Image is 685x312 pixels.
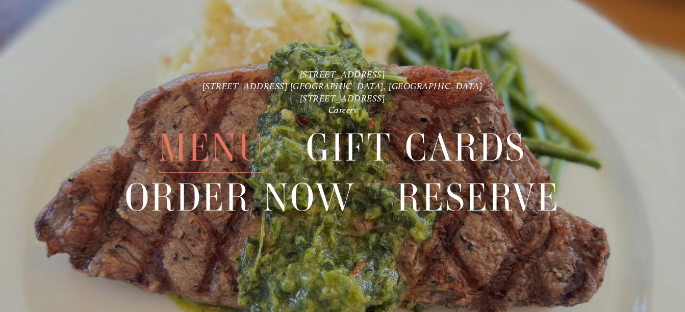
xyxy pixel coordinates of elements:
[125,173,356,223] span: Order Now
[202,81,483,92] a: [STREET_ADDRESS] [GEOGRAPHIC_DATA], [GEOGRAPHIC_DATA]
[300,93,386,103] a: [STREET_ADDRESS]
[159,123,265,172] a: Menu
[306,123,526,172] a: Gift Cards
[397,173,560,223] span: Reserve
[306,123,526,173] span: Gift Cards
[159,123,265,173] span: Menu
[328,105,357,115] a: Careers
[300,69,386,80] a: [STREET_ADDRESS]
[397,173,560,222] a: Reserve
[125,173,356,222] a: Order Now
